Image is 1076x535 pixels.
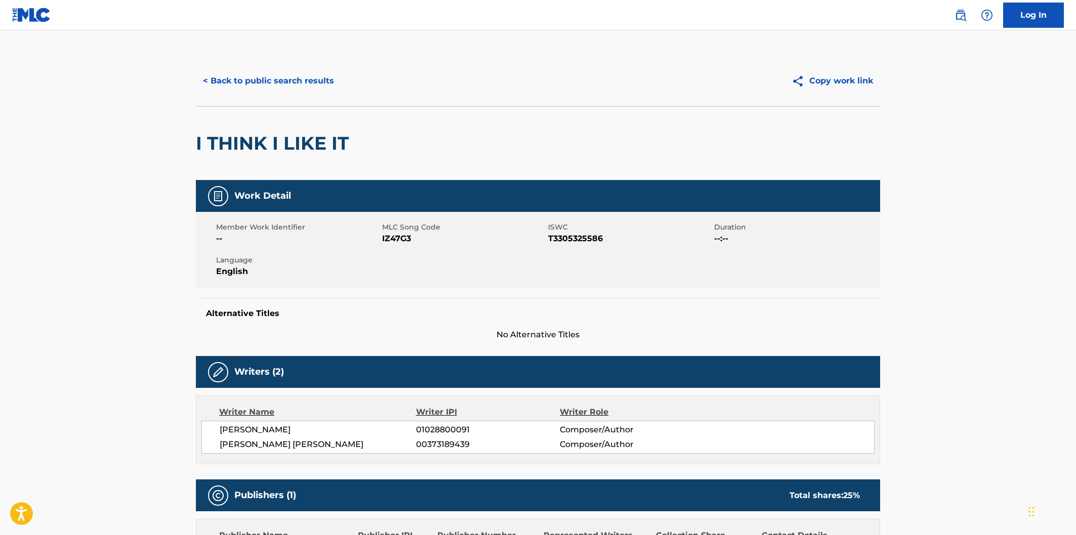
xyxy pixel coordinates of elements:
[196,68,341,94] button: < Back to public search results
[784,68,880,94] button: Copy work link
[792,75,809,87] img: Copy work link
[1025,486,1076,535] iframe: Chat Widget
[12,8,51,22] img: MLC Logo
[196,329,880,341] span: No Alternative Titles
[234,366,284,378] h5: Writers (2)
[416,424,560,436] span: 01028800091
[206,308,870,319] h5: Alternative Titles
[216,233,380,245] span: --
[416,438,560,451] span: 00373189439
[548,222,712,233] span: ISWC
[216,255,380,265] span: Language
[1028,497,1034,527] div: Drag
[220,438,416,451] span: [PERSON_NAME] [PERSON_NAME]
[977,5,997,25] div: Help
[714,233,878,245] span: --:--
[548,233,712,245] span: T3305325586
[560,424,691,436] span: Composer/Author
[714,222,878,233] span: Duration
[981,9,993,21] img: help
[560,406,691,418] div: Writer Role
[216,222,380,233] span: Member Work Identifier
[219,406,416,418] div: Writer Name
[843,491,860,500] span: 25 %
[955,9,967,21] img: search
[212,190,224,202] img: Work Detail
[234,489,296,501] h5: Publishers (1)
[382,222,546,233] span: MLC Song Code
[560,438,691,451] span: Composer/Author
[950,5,971,25] a: Public Search
[416,406,560,418] div: Writer IPI
[212,366,224,378] img: Writers
[382,233,546,245] span: IZ47G3
[234,190,291,202] h5: Work Detail
[1003,3,1064,28] a: Log In
[220,424,416,436] span: [PERSON_NAME]
[790,489,860,502] div: Total shares:
[216,265,380,278] span: English
[196,132,354,155] h2: I THINK I LIKE IT
[212,489,224,502] img: Publishers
